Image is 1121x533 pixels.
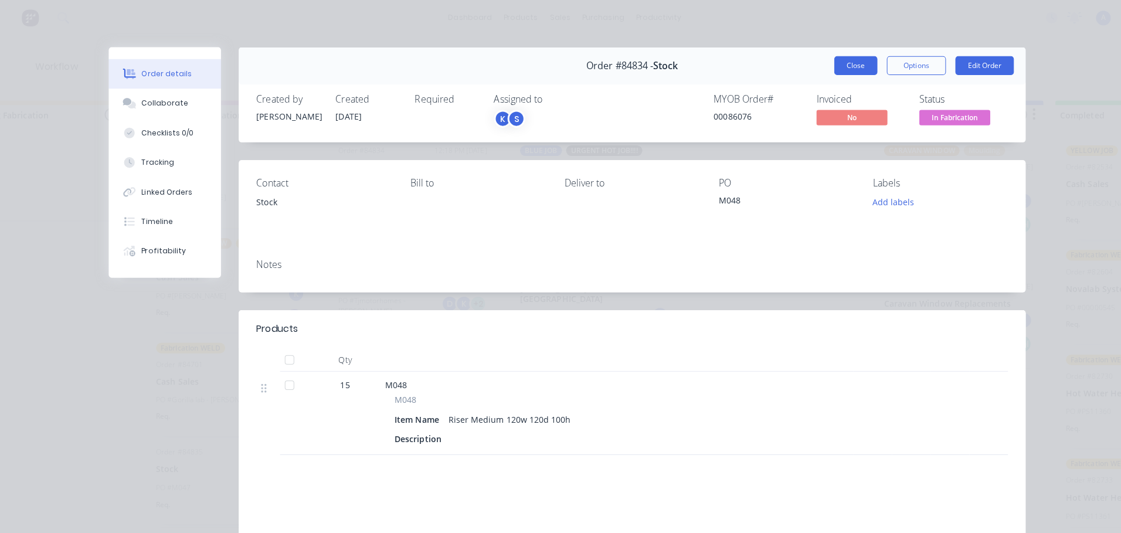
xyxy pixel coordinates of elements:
div: K [490,109,508,127]
div: Products [254,320,295,334]
div: Item Name [392,408,440,425]
div: Bill to [407,176,542,188]
div: Status [912,93,1000,104]
div: Collaborate [141,97,187,108]
div: Description [392,427,443,444]
div: Riser Medium 120w 120d 100h [440,408,571,425]
button: Edit Order [948,56,1006,74]
button: Checklists 0/0 [108,117,219,147]
button: Options [880,56,939,74]
span: Stock [648,60,673,71]
button: Timeline [108,205,219,235]
div: Tracking [141,156,173,167]
button: In Fabrication [912,109,983,127]
button: Tracking [108,147,219,176]
button: Close [828,56,871,74]
span: Order #84834 - [582,60,648,71]
div: Checklists 0/0 [141,127,192,137]
div: Contact [254,176,389,188]
div: Stock [254,192,389,209]
div: PO [713,176,847,188]
span: No [810,109,881,124]
div: Profitability [141,244,185,254]
button: Add labels [860,192,913,208]
div: MYOB Order # [708,93,796,104]
div: Deliver to [560,176,695,188]
span: 15 [338,376,347,388]
span: In Fabrication [912,109,983,124]
div: Required [412,93,476,104]
div: Labels [866,176,1000,188]
span: [DATE] [333,110,359,121]
div: Invoiced [810,93,898,104]
button: KS [490,109,521,127]
div: M048 [713,192,847,209]
div: S [504,109,521,127]
div: Stock [254,192,389,230]
button: Linked Orders [108,176,219,205]
div: 00086076 [708,109,796,121]
div: [PERSON_NAME] [254,109,319,121]
div: Created [333,93,398,104]
div: Created by [254,93,319,104]
div: Linked Orders [141,185,191,196]
button: Profitability [108,235,219,264]
span: M048 [382,376,404,388]
button: Collaborate [108,88,219,117]
div: Qty [307,345,378,369]
div: Timeline [141,215,172,225]
span: M048 [392,391,413,403]
button: Order details [108,59,219,88]
div: Order details [141,68,191,79]
div: Notes [254,257,1000,268]
div: Assigned to [490,93,607,104]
